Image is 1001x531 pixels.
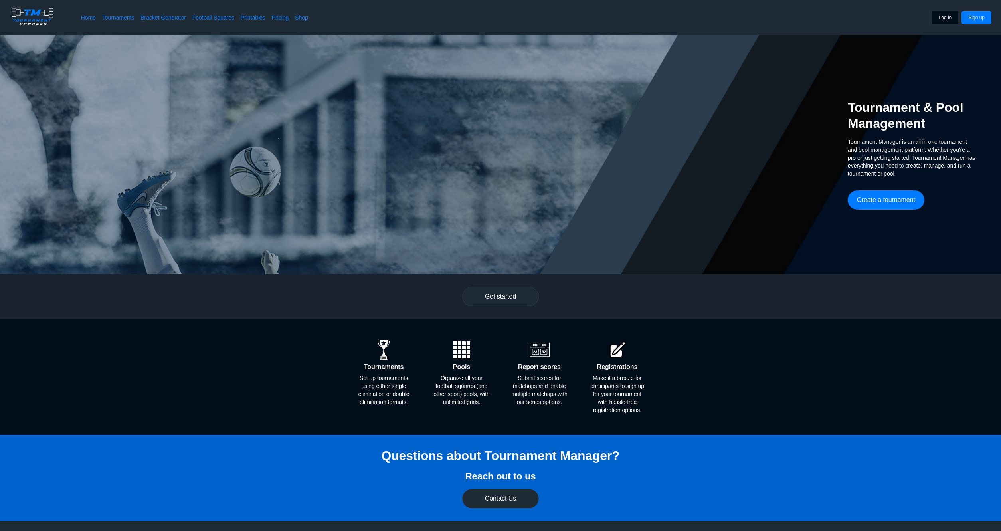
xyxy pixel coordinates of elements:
[453,363,470,371] h2: Pools
[932,11,959,24] button: Log in
[192,14,234,22] a: Football Squares
[382,448,620,464] h2: Questions about Tournament Manager?
[465,470,536,483] h2: Reach out to us
[961,11,991,24] button: Sign up
[374,340,394,360] img: trophy.af1f162d0609cb352d9c6f1639651ff2.svg
[848,99,975,131] h2: Tournament & Pool Management
[433,374,490,406] span: Organize all your football squares (and other sport) pools, with unlimited grids.
[452,340,472,360] img: wCBcAAAAASUVORK5CYII=
[597,363,638,371] h2: Registrations
[102,14,134,22] a: Tournaments
[462,287,539,306] button: Get started
[364,363,404,371] h2: Tournaments
[848,190,924,210] button: Create a tournament
[272,14,289,22] a: Pricing
[518,363,561,371] h2: Report scores
[81,14,96,22] a: Home
[10,6,55,26] img: logo.ffa97a18e3bf2c7d.png
[295,14,308,22] a: Shop
[462,489,539,508] button: Contact Us
[140,14,186,22] a: Bracket Generator
[355,374,412,406] span: Set up tournaments using either single elimination or double elimination formats.
[530,340,550,360] img: scoreboard.1e57393721357183ef9760dcff602ac4.svg
[848,138,975,178] span: Tournament Manager is an all in one tournament and pool management platform. Whether you're a pro...
[511,374,568,406] span: Submit scores for matchups and enable multiple matchups with our series options.
[241,14,265,22] a: Printables
[607,340,627,360] img: pencilsquare.0618cedfd402539dea291553dd6f4288.svg
[589,374,646,414] span: Make it a breeze for participants to sign up for your tournament with hassle-free registration op...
